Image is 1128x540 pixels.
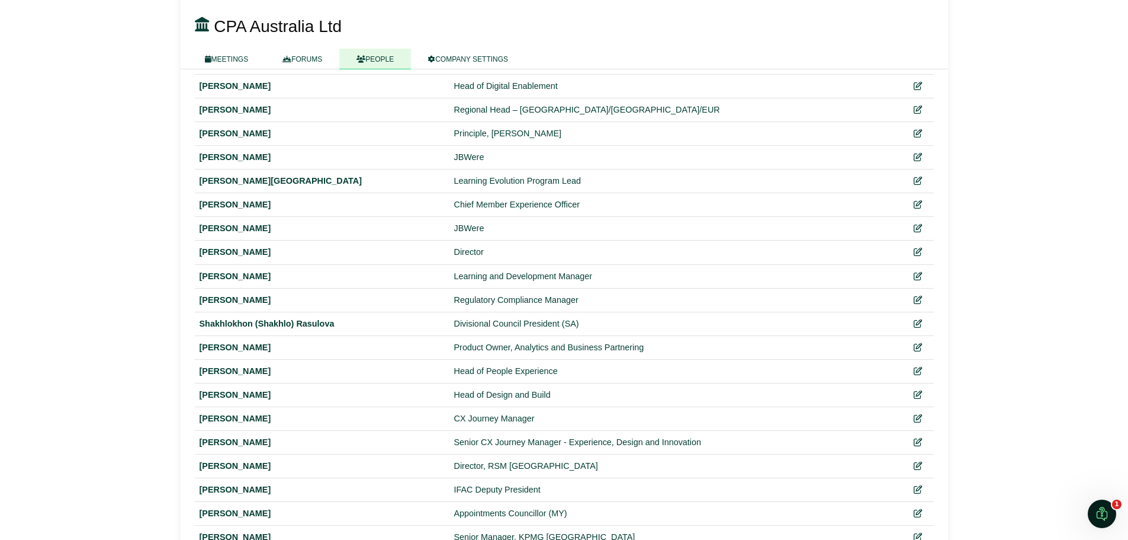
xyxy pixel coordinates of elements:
div: [PERSON_NAME] [200,365,445,378]
span: 1 [1112,500,1121,509]
div: Principle, [PERSON_NAME] [454,127,897,140]
div: Product Owner, Analytics and Business Partnering [454,341,897,354]
div: [PERSON_NAME] [200,127,445,140]
div: Edit [907,270,929,283]
div: [PERSON_NAME][GEOGRAPHIC_DATA] [200,174,445,188]
div: [PERSON_NAME] [200,412,445,426]
div: IFAC Deputy President [454,483,897,497]
div: Edit [907,412,929,426]
div: Head of People Experience [454,365,897,378]
div: Chief Member Experience Officer [454,198,897,212]
div: CX Journey Manager [454,412,897,426]
div: Edit [907,174,929,188]
div: [PERSON_NAME] [200,103,445,117]
div: [PERSON_NAME] [200,198,445,212]
div: Edit [907,483,929,497]
a: MEETINGS [188,49,266,69]
div: Edit [907,245,929,259]
div: [PERSON_NAME] [200,459,445,473]
div: [PERSON_NAME] [200,483,445,497]
a: FORUMS [265,49,339,69]
iframe: Intercom live chat [1088,500,1116,528]
a: COMPANY SETTINGS [411,49,525,69]
div: JBWere [454,151,897,164]
div: Learning Evolution Program Lead [454,174,897,188]
div: Edit [907,127,929,140]
div: [PERSON_NAME] [200,79,445,93]
div: Regional Head – [GEOGRAPHIC_DATA]/[GEOGRAPHIC_DATA]/EUR [454,103,897,117]
div: Head of Digital Enablement [454,79,897,93]
div: Edit [907,365,929,378]
div: Appointments Councillor (MY) [454,507,897,520]
div: Edit [907,293,929,307]
div: Edit [907,151,929,164]
div: [PERSON_NAME] [200,270,445,283]
a: PEOPLE [339,49,411,69]
div: Senior CX Journey Manager - Experience, Design and Innovation [454,436,897,449]
div: [PERSON_NAME] [200,507,445,520]
div: Edit [907,317,929,331]
div: Learning and Development Manager [454,270,897,283]
div: [PERSON_NAME] [200,436,445,449]
div: Divisional Council President (SA) [454,317,897,331]
div: Shakhlokhon (Shakhlo) Rasulova [200,317,445,331]
div: [PERSON_NAME] [200,388,445,402]
div: Director, RSM [GEOGRAPHIC_DATA] [454,459,897,473]
div: [PERSON_NAME] [200,222,445,235]
div: JBWere [454,222,897,235]
div: [PERSON_NAME] [200,293,445,307]
div: [PERSON_NAME] [200,341,445,354]
div: Head of Design and Build [454,388,897,402]
div: Edit [907,222,929,235]
div: Director [454,245,897,259]
div: Edit [907,507,929,520]
div: Edit [907,341,929,354]
div: Edit [907,103,929,117]
div: [PERSON_NAME] [200,151,445,164]
span: CPA Australia Ltd [214,17,342,36]
div: Edit [907,388,929,402]
div: Regulatory Compliance Manager [454,293,897,307]
div: Edit [907,436,929,449]
div: Edit [907,79,929,93]
div: Edit [907,198,929,212]
div: Edit [907,459,929,473]
div: [PERSON_NAME] [200,245,445,259]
